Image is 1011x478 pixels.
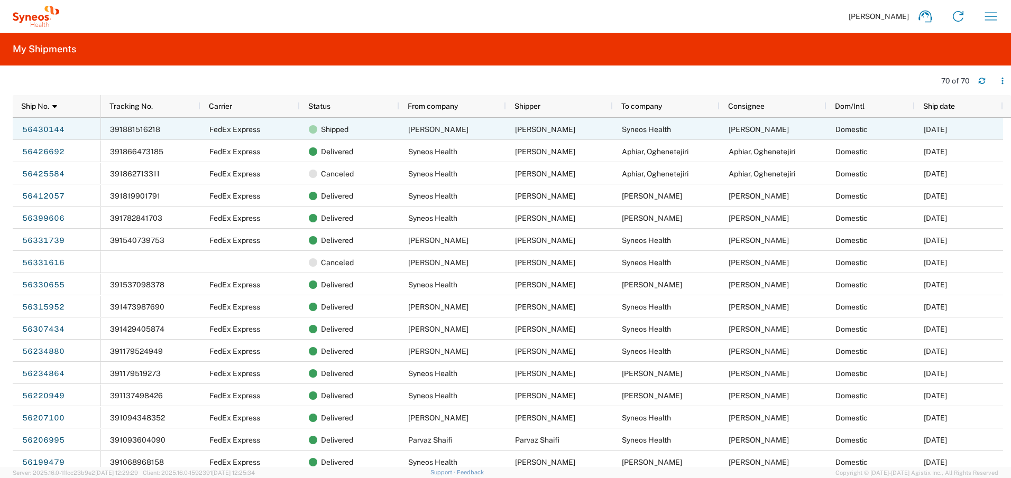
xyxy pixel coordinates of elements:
[209,391,260,400] span: FedEx Express
[515,236,575,245] span: Mustafa Hamid
[321,429,353,451] span: Delivered
[729,325,789,333] span: Shaun Villafana
[924,347,947,355] span: 07/18/2025
[408,369,457,378] span: Syneos Health
[622,436,671,444] span: Syneos Health
[110,214,162,222] span: 391782841703
[408,325,468,333] span: Jackie Adams
[729,170,795,178] span: Aphiar, Oghenetejiri
[321,185,353,207] span: Delivered
[110,303,164,311] span: 391473987690
[515,347,575,355] span: Caley Skinner
[729,192,789,200] span: Mani, Sangeetha
[835,436,868,444] span: Domestic
[622,347,671,355] span: Syneos Health
[835,125,868,134] span: Domestic
[209,325,260,333] span: FedEx Express
[209,458,260,466] span: FedEx Express
[110,347,163,355] span: 391179524949
[515,258,575,267] span: Yvonne
[321,229,353,251] span: Delivered
[515,303,575,311] span: Kirti Singh
[321,251,354,274] span: Canceled
[110,192,160,200] span: 391819901791
[209,170,260,178] span: FedEx Express
[622,147,688,156] span: Aphiar, Oghenetejiri
[408,280,457,289] span: Syneos Health
[728,102,765,110] span: Consignee
[941,76,970,86] div: 70 of 70
[321,451,353,473] span: Delivered
[110,236,164,245] span: 391540739753
[110,369,161,378] span: 391179519273
[21,102,49,110] span: Ship No.
[515,458,575,466] span: Shaun Villafana
[515,125,575,134] span: Alex Aptovcov
[729,303,789,311] span: Shaun Villafana
[622,369,682,378] span: Caley Skinner
[22,454,65,471] a: 56199479
[729,236,789,245] span: Shaun Villafana
[22,321,65,338] a: 56307434
[457,469,484,475] a: Feedback
[515,369,575,378] span: Shaun Villafana
[622,214,682,222] span: Yvonne Meyer
[22,188,65,204] a: 56412057
[22,387,65,404] a: 56220949
[209,436,260,444] span: FedEx Express
[209,214,260,222] span: FedEx Express
[622,192,682,200] span: Mani, Sangeetha
[622,258,671,267] span: Syneos Health
[849,12,909,21] span: [PERSON_NAME]
[95,470,138,476] span: [DATE] 12:29:29
[729,280,789,289] span: Biswas, Ananya
[110,414,165,422] span: 391094348352
[408,391,457,400] span: Syneos Health
[209,147,260,156] span: FedEx Express
[924,458,947,466] span: 07/16/2025
[621,102,662,110] span: To company
[408,436,453,444] span: Parvaz Shaifi
[321,118,348,140] span: Shipped
[835,192,868,200] span: Domestic
[321,207,353,229] span: Delivered
[835,214,868,222] span: Domestic
[515,414,575,422] span: Daniel Desantis
[22,165,65,182] a: 56425584
[209,192,260,200] span: FedEx Express
[622,414,671,422] span: Syneos Health
[835,102,865,110] span: Dom/Intl
[308,102,330,110] span: Status
[515,436,559,444] span: Parvaz Shaifi
[835,347,868,355] span: Domestic
[110,170,160,178] span: 391862713311
[835,414,868,422] span: Domestic
[924,303,947,311] span: 08/01/2025
[924,214,947,222] span: 08/06/2025
[835,325,868,333] span: Domestic
[515,391,575,400] span: Shaun Villafana
[109,102,153,110] span: Tracking No.
[110,125,160,134] span: 391881516218
[515,214,575,222] span: Shaun Villafana
[924,414,947,422] span: 07/17/2025
[110,458,164,466] span: 391068968158
[835,369,868,378] span: Domestic
[515,192,575,200] span: Shaun Villafana
[515,170,575,178] span: Shaun Villafana
[321,385,353,407] span: Delivered
[143,470,255,476] span: Client: 2025.16.0-1592391
[408,214,457,222] span: Syneos Health
[321,318,353,340] span: Delivered
[622,125,671,134] span: Syneos Health
[835,170,868,178] span: Domestic
[622,325,671,333] span: Syneos Health
[729,147,795,156] span: Aphiar, Oghenetejiri
[408,102,458,110] span: From company
[622,458,682,466] span: Burse, Abhijit
[835,280,868,289] span: Domestic
[22,143,65,160] a: 56426692
[408,458,457,466] span: Syneos Health
[22,298,65,315] a: 56315952
[835,391,868,400] span: Domestic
